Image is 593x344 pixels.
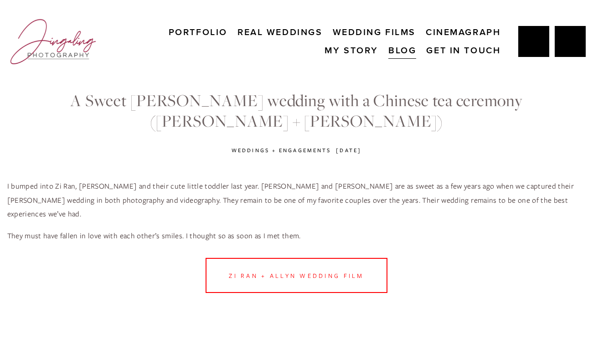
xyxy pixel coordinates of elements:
[232,147,331,154] a: Weddings + Engagements
[169,24,227,42] a: Portfolio
[388,41,416,60] a: Blog
[336,147,361,154] span: [DATE]
[206,258,387,293] a: Zi Ran + Allyn Wedding Film
[7,15,99,68] img: Jingaling Photography
[426,41,500,60] a: Get In Touch
[7,229,586,243] p: They must have fallen in love with each other’s smiles. I thought so as soon as I met them.
[7,179,586,221] p: I bumped into Zi Ran, [PERSON_NAME] and their cute little toddler last year. [PERSON_NAME] and [P...
[555,26,586,57] a: Instagram
[237,24,322,42] a: Real Weddings
[325,41,378,60] a: My Story
[518,26,549,57] a: Jing Yang
[7,90,586,132] h1: A Sweet [PERSON_NAME] wedding with a Chinese tea ceremony ([PERSON_NAME] + [PERSON_NAME])
[426,24,500,42] a: Cinemagraph
[333,24,416,42] a: Wedding Films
